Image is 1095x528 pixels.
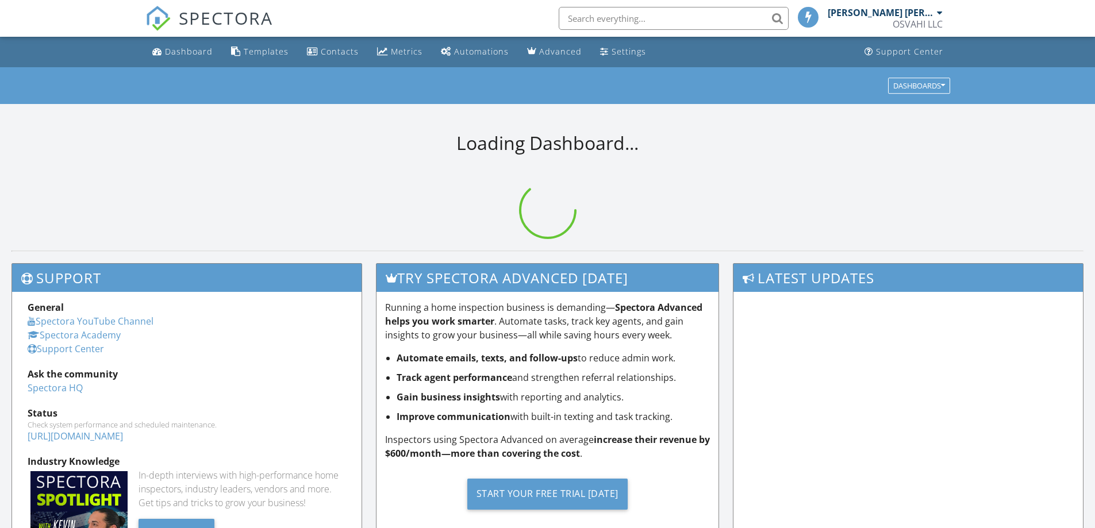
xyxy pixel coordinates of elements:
[397,352,578,364] strong: Automate emails, texts, and follow-ups
[165,46,213,57] div: Dashboard
[145,6,171,31] img: The Best Home Inspection Software - Spectora
[226,41,293,63] a: Templates
[454,46,509,57] div: Automations
[148,41,217,63] a: Dashboard
[376,264,719,292] h3: Try spectora advanced [DATE]
[244,46,289,57] div: Templates
[828,7,934,18] div: [PERSON_NAME] [PERSON_NAME]
[385,469,710,518] a: Start Your Free Trial [DATE]
[522,41,586,63] a: Advanced
[733,264,1083,292] h3: Latest Updates
[28,420,346,429] div: Check system performance and scheduled maintenance.
[397,390,710,404] li: with reporting and analytics.
[893,82,945,90] div: Dashboards
[385,433,710,460] strong: increase their revenue by $600/month—more than covering the cost
[391,46,422,57] div: Metrics
[385,300,710,342] p: Running a home inspection business is demanding— . Automate tasks, track key agents, and gain ins...
[28,430,123,442] a: [URL][DOMAIN_NAME]
[860,41,948,63] a: Support Center
[467,479,628,510] div: Start Your Free Trial [DATE]
[385,433,710,460] p: Inspectors using Spectora Advanced on average .
[28,381,83,394] a: Spectora HQ
[28,367,346,381] div: Ask the community
[397,371,512,384] strong: Track agent performance
[385,301,702,327] strong: Spectora Advanced helps you work smarter
[612,46,646,57] div: Settings
[397,410,510,423] strong: Improve communication
[28,342,104,355] a: Support Center
[559,7,789,30] input: Search everything...
[397,371,710,384] li: and strengthen referral relationships.
[28,406,346,420] div: Status
[321,46,359,57] div: Contacts
[397,391,500,403] strong: Gain business insights
[139,468,346,510] div: In-depth interviews with high-performance home inspectors, industry leaders, vendors and more. Ge...
[876,46,943,57] div: Support Center
[397,410,710,423] li: with built-in texting and task tracking.
[28,301,64,314] strong: General
[893,18,943,30] div: OSVAHI LLC
[302,41,363,63] a: Contacts
[28,329,121,341] a: Spectora Academy
[397,351,710,365] li: to reduce admin work.
[28,315,153,327] a: Spectora YouTube Channel
[145,16,273,40] a: SPECTORA
[372,41,427,63] a: Metrics
[436,41,513,63] a: Automations (Basic)
[888,78,950,94] button: Dashboards
[12,264,362,292] h3: Support
[539,46,582,57] div: Advanced
[179,6,273,30] span: SPECTORA
[28,454,346,468] div: Industry Knowledge
[595,41,651,63] a: Settings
